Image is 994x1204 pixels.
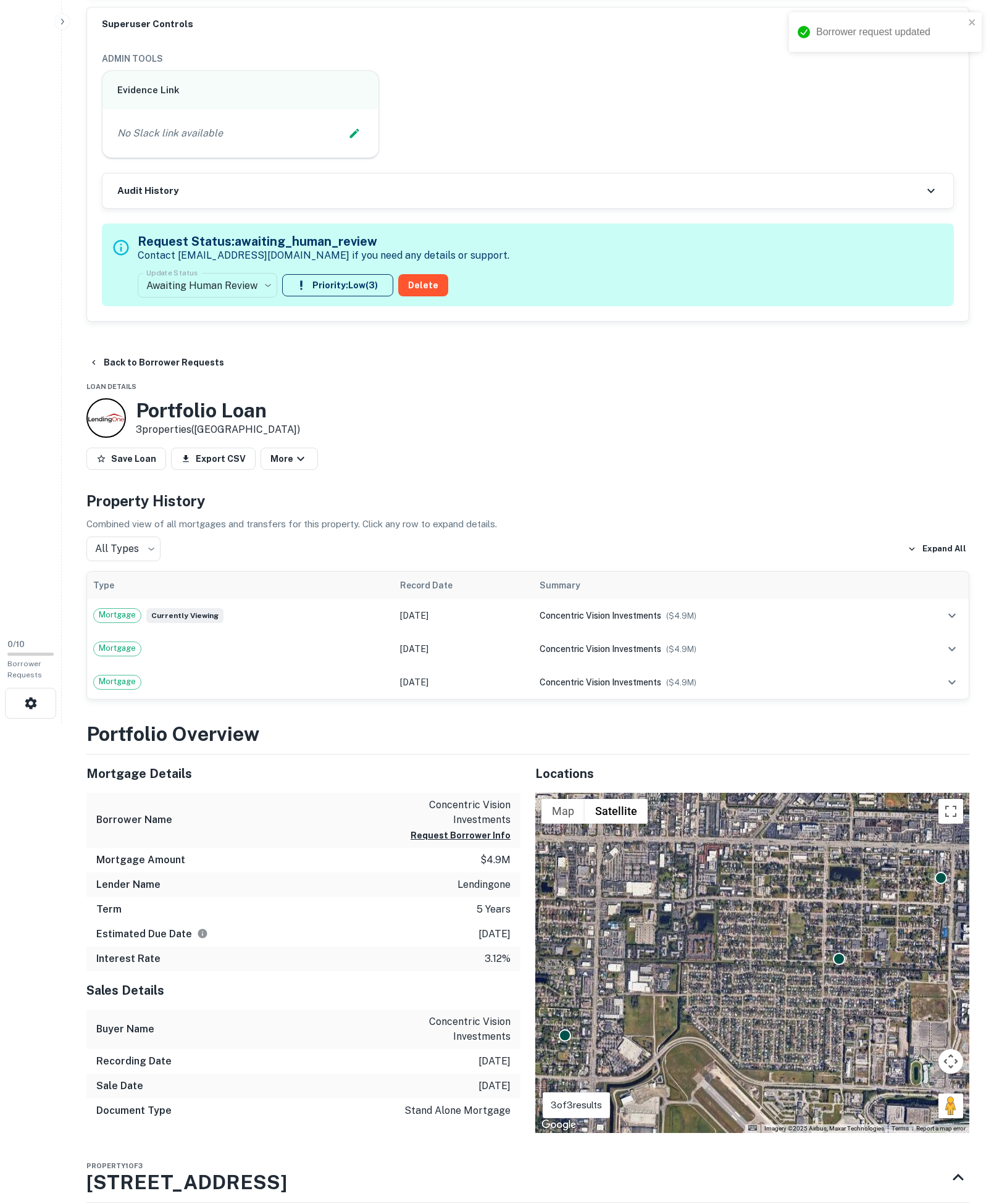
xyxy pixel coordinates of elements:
[394,666,533,699] td: [DATE]
[136,422,300,437] p: 3 properties ([GEOGRAPHIC_DATA])
[404,1103,511,1118] p: stand alone mortgage
[96,951,161,966] h6: Interest Rate
[117,83,364,98] h6: Evidence Link
[86,1153,969,1202] div: Property1of3[STREET_ADDRESS]
[394,572,533,599] th: Record Date
[86,490,969,512] h4: Property History
[345,124,364,143] button: Edit Slack Link
[96,1103,172,1118] h6: Document Type
[480,853,511,867] p: $4.9m
[535,764,969,783] h5: Locations
[538,1117,579,1133] img: Google
[96,813,172,827] h6: Borrower Name
[411,828,511,843] button: Request Borrower Info
[86,517,969,532] p: Combined view of all mortgages and transfers for this property. Click any row to expand details.
[478,927,511,942] p: [DATE]
[138,232,509,251] h5: Request Status: awaiting_human_review
[666,645,696,654] span: ($ 4.9M )
[282,274,393,296] button: Priority:Low(3)
[916,1125,966,1132] a: Report a map error
[117,184,178,198] h6: Audit History
[86,1162,143,1169] span: Property 1 of 3
[146,267,198,278] label: Update Status
[892,1125,909,1132] a: Terms (opens in new tab)
[904,540,969,558] button: Expand All
[485,951,511,966] p: 3.12%
[764,1125,884,1132] span: Imagery ©2025 Airbus, Maxar Technologies
[533,572,897,599] th: Summary
[96,1079,143,1093] h6: Sale Date
[96,877,161,892] h6: Lender Name
[96,853,185,867] h6: Mortgage Amount
[477,902,511,917] p: 5 years
[399,798,511,827] p: concentric vision investments
[540,644,661,654] span: concentric vision investments
[94,675,141,688] span: Mortgage
[938,1049,963,1074] button: Map camera controls
[94,642,141,654] span: Mortgage
[394,632,533,666] td: [DATE]
[551,1098,602,1113] p: 3 of 3 results
[7,640,25,649] span: 0 / 10
[540,611,661,621] span: concentric vision investments
[86,537,161,561] div: All Types
[86,448,166,470] button: Save Loan
[146,608,223,623] span: Currently viewing
[538,1117,579,1133] a: Open this area in Google Maps (opens a new window)
[96,902,122,917] h6: Term
[197,928,208,939] svg: Estimate is based on a standard schedule for this type of loan.
[86,764,520,783] h5: Mortgage Details
[138,268,277,303] div: Awaiting Human Review
[666,611,696,621] span: ($ 4.9M )
[541,799,585,824] button: Show street map
[938,1093,963,1118] button: Drag Pegman onto the map to open Street View
[585,799,648,824] button: Show satellite imagery
[932,1105,994,1164] iframe: Chat Widget
[540,677,661,687] span: concentric vision investments
[398,274,448,296] button: Delete
[261,448,318,470] button: More
[938,799,963,824] button: Toggle fullscreen view
[136,399,300,422] h3: Portfolio Loan
[84,351,229,374] button: Back to Borrower Requests
[748,1125,757,1131] button: Keyboard shortcuts
[96,1022,154,1037] h6: Buyer Name
[102,17,193,31] h6: Superuser Controls
[942,672,963,693] button: expand row
[87,572,394,599] th: Type
[478,1079,511,1093] p: [DATE]
[86,719,969,749] h3: Portfolio Overview
[942,605,963,626] button: expand row
[942,638,963,659] button: expand row
[117,126,223,141] p: No Slack link available
[86,981,520,1000] h5: Sales Details
[86,1168,287,1197] h3: [STREET_ADDRESS]
[394,599,533,632] td: [DATE]
[478,1054,511,1069] p: [DATE]
[96,927,208,942] h6: Estimated Due Date
[171,448,256,470] button: Export CSV
[96,1054,172,1069] h6: Recording Date
[102,52,954,65] h6: ADMIN TOOLS
[457,877,511,892] p: lendingone
[86,383,136,390] span: Loan Details
[666,678,696,687] span: ($ 4.9M )
[968,17,977,29] button: close
[399,1014,511,1044] p: concentric vision investments
[816,25,964,40] div: Borrower request updated
[7,659,42,679] span: Borrower Requests
[94,609,141,621] span: Mortgage
[138,248,509,263] p: Contact [EMAIL_ADDRESS][DOMAIN_NAME] if you need any details or support.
